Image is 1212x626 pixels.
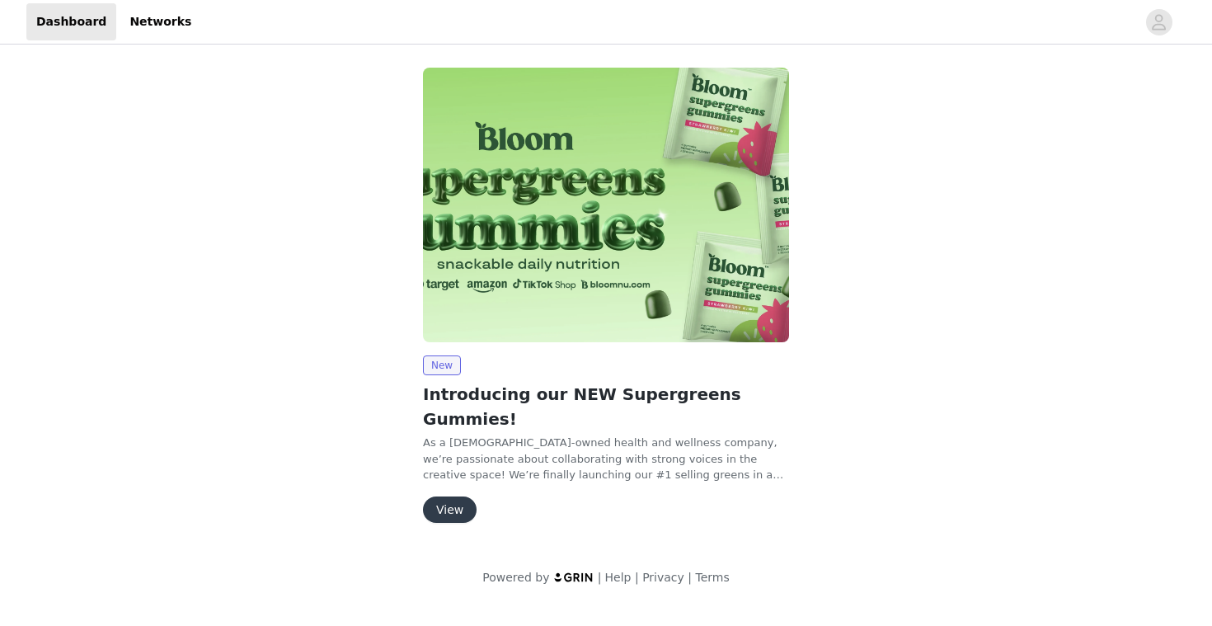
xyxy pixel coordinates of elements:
a: Dashboard [26,3,116,40]
img: Bloom Nutrition [423,68,789,342]
img: logo [553,572,594,582]
a: Terms [695,571,729,584]
p: As a [DEMOGRAPHIC_DATA]-owned health and wellness company, we’re passionate about collaborating w... [423,435,789,483]
a: View [423,504,477,516]
a: Help [605,571,632,584]
a: Privacy [642,571,684,584]
a: Networks [120,3,201,40]
h2: Introducing our NEW Supergreens Gummies! [423,382,789,431]
button: View [423,497,477,523]
span: New [423,355,461,375]
span: Powered by [482,571,549,584]
div: avatar [1151,9,1167,35]
span: | [598,571,602,584]
span: | [635,571,639,584]
span: | [688,571,692,584]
